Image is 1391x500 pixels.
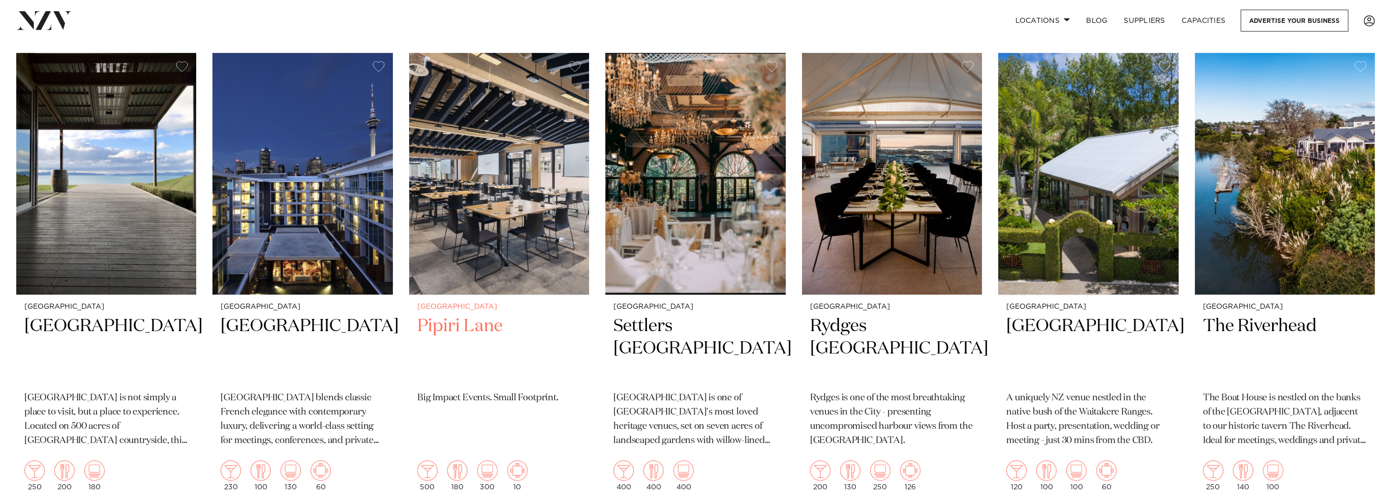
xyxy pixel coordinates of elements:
[1006,460,1027,491] div: 120
[447,460,468,491] div: 180
[84,460,105,491] div: 180
[24,460,45,481] img: cocktail.png
[1006,315,1170,384] h2: [GEOGRAPHIC_DATA]
[1096,460,1117,481] img: meeting.png
[1203,303,1367,311] small: [GEOGRAPHIC_DATA]
[643,460,664,481] img: dining.png
[1173,10,1234,32] a: Capacities
[281,460,301,481] img: theatre.png
[613,391,777,448] p: [GEOGRAPHIC_DATA] is one of [GEOGRAPHIC_DATA]'s most loved heritage venues, set on seven acres of...
[643,460,664,491] div: 400
[212,53,392,295] img: Sofitel Auckland Viaduct Harbour hotel venue
[1007,10,1078,32] a: Locations
[24,391,188,448] p: [GEOGRAPHIC_DATA] is not simply a place to visit, but a place to experience. Located on 500 acres...
[447,460,468,481] img: dining.png
[900,460,920,491] div: 126
[1036,460,1057,481] img: dining.png
[24,303,188,311] small: [GEOGRAPHIC_DATA]
[840,460,860,481] img: dining.png
[900,460,920,481] img: meeting.png
[810,460,830,491] div: 200
[507,460,528,481] img: meeting.png
[1263,460,1283,491] div: 100
[840,460,860,491] div: 130
[1096,460,1117,491] div: 60
[673,460,694,481] img: theatre.png
[1203,460,1223,491] div: 250
[251,460,271,481] img: dining.png
[802,53,982,499] a: [GEOGRAPHIC_DATA] Rydges [GEOGRAPHIC_DATA] Rydges is one of the most breathtaking venues in the C...
[605,53,785,499] a: [GEOGRAPHIC_DATA] Settlers [GEOGRAPHIC_DATA] [GEOGRAPHIC_DATA] is one of [GEOGRAPHIC_DATA]'s most...
[16,11,72,30] img: nzv-logo.png
[613,315,777,384] h2: Settlers [GEOGRAPHIC_DATA]
[221,460,241,481] img: cocktail.png
[998,53,1178,499] a: [GEOGRAPHIC_DATA] [GEOGRAPHIC_DATA] A uniquely NZ venue nestled in the native bush of the Waitake...
[212,53,392,499] a: Sofitel Auckland Viaduct Harbour hotel venue [GEOGRAPHIC_DATA] [GEOGRAPHIC_DATA] [GEOGRAPHIC_DATA...
[1078,10,1116,32] a: BLOG
[613,460,634,491] div: 400
[1006,391,1170,448] p: A uniquely NZ venue nestled in the native bush of the Waitakere Ranges. Host a party, presentatio...
[84,460,105,481] img: theatre.png
[16,53,196,499] a: [GEOGRAPHIC_DATA] [GEOGRAPHIC_DATA] [GEOGRAPHIC_DATA] is not simply a place to visit, but a place...
[477,460,498,491] div: 300
[810,315,974,384] h2: Rydges [GEOGRAPHIC_DATA]
[1233,460,1253,481] img: dining.png
[54,460,75,481] img: dining.png
[221,391,384,448] p: [GEOGRAPHIC_DATA] blends classic French elegance with contemporary luxury, delivering a world-cla...
[1116,10,1173,32] a: SUPPLIERS
[54,460,75,491] div: 200
[810,303,974,311] small: [GEOGRAPHIC_DATA]
[24,460,45,491] div: 250
[1203,460,1223,481] img: cocktail.png
[1195,53,1375,499] a: [GEOGRAPHIC_DATA] The Riverhead The Boat House is nestled on the banks of the [GEOGRAPHIC_DATA], ...
[1263,460,1283,481] img: theatre.png
[221,460,241,491] div: 230
[221,303,384,311] small: [GEOGRAPHIC_DATA]
[1241,10,1348,32] a: Advertise your business
[1036,460,1057,491] div: 100
[1203,315,1367,384] h2: The Riverhead
[417,303,581,311] small: [GEOGRAPHIC_DATA]
[1066,460,1087,491] div: 100
[1006,303,1170,311] small: [GEOGRAPHIC_DATA]
[613,303,777,311] small: [GEOGRAPHIC_DATA]
[281,460,301,491] div: 130
[221,315,384,384] h2: [GEOGRAPHIC_DATA]
[1006,460,1027,481] img: cocktail.png
[24,315,188,384] h2: [GEOGRAPHIC_DATA]
[477,460,498,481] img: theatre.png
[417,315,581,384] h2: Pipiri Lane
[417,391,581,405] p: Big Impact Events. Small Footprint.
[673,460,694,491] div: 400
[613,460,634,481] img: cocktail.png
[507,460,528,491] div: 10
[870,460,890,491] div: 250
[1066,460,1087,481] img: theatre.png
[810,391,974,448] p: Rydges is one of the most breathtaking venues in the City - presenting uncompromised harbour view...
[870,460,890,481] img: theatre.png
[251,460,271,491] div: 100
[311,460,331,491] div: 60
[417,460,438,481] img: cocktail.png
[810,460,830,481] img: cocktail.png
[1233,460,1253,491] div: 140
[1203,391,1367,448] p: The Boat House is nestled on the banks of the [GEOGRAPHIC_DATA], adjacent to our historic tavern ...
[409,53,589,499] a: [GEOGRAPHIC_DATA] Pipiri Lane Big Impact Events. Small Footprint. 500 180 300 10
[311,460,331,481] img: meeting.png
[417,460,438,491] div: 500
